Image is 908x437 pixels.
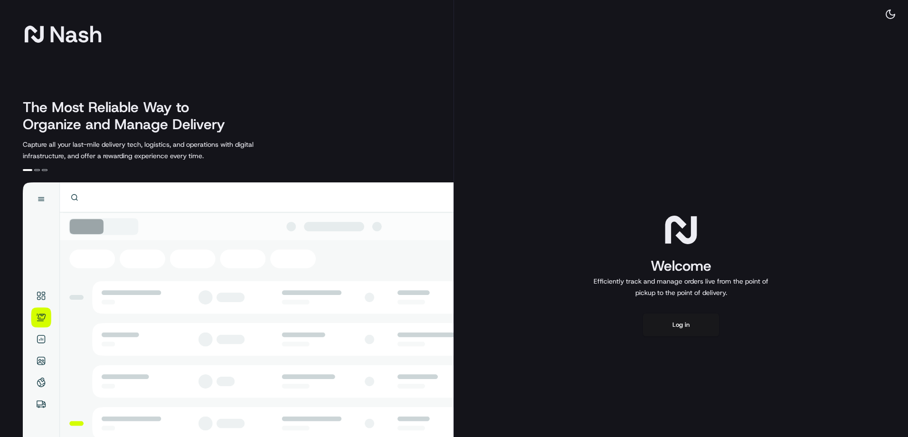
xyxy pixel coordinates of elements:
p: Efficiently track and manage orders live from the point of pickup to the point of delivery. [590,275,772,298]
h2: The Most Reliable Way to Organize and Manage Delivery [23,99,236,133]
p: Capture all your last-mile delivery tech, logistics, and operations with digital infrastructure, ... [23,139,296,161]
button: Log in [643,313,719,336]
h1: Welcome [590,256,772,275]
span: Nash [49,25,102,44]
